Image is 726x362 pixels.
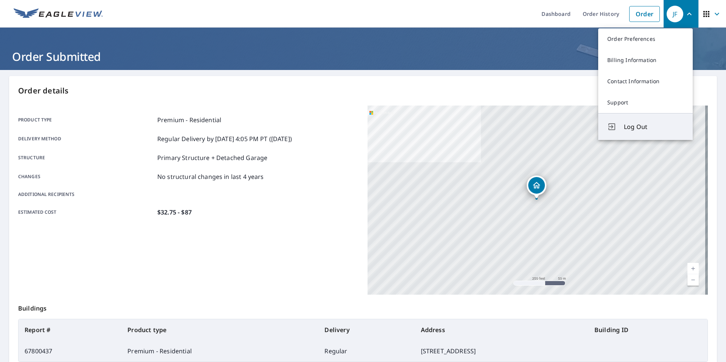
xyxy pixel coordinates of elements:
[157,208,192,217] p: $32.75 - $87
[687,263,699,274] a: Current Level 17, Zoom In
[527,176,546,199] div: Dropped pin, building 1, Residential property, 1660 Old Adobe Rd Petaluma, CA 94954
[598,50,693,71] a: Billing Information
[18,208,154,217] p: Estimated cost
[318,319,414,340] th: Delivery
[415,340,588,362] td: [STREET_ADDRESS]
[18,295,708,319] p: Buildings
[629,6,660,22] a: Order
[598,71,693,92] a: Contact Information
[18,172,154,181] p: Changes
[121,340,318,362] td: Premium - Residential
[598,92,693,113] a: Support
[157,115,221,124] p: Premium - Residential
[9,49,717,64] h1: Order Submitted
[318,340,414,362] td: Regular
[415,319,588,340] th: Address
[687,274,699,286] a: Current Level 17, Zoom Out
[18,134,154,143] p: Delivery method
[157,134,292,143] p: Regular Delivery by [DATE] 4:05 PM PT ([DATE])
[18,115,154,124] p: Product type
[14,8,103,20] img: EV Logo
[667,6,683,22] div: JF
[18,85,708,96] p: Order details
[19,340,121,362] td: 67800437
[588,319,707,340] th: Building ID
[598,113,693,140] button: Log Out
[19,319,121,340] th: Report #
[157,172,264,181] p: No structural changes in last 4 years
[624,122,684,131] span: Log Out
[18,191,154,198] p: Additional recipients
[157,153,267,162] p: Primary Structure + Detached Garage
[598,28,693,50] a: Order Preferences
[121,319,318,340] th: Product type
[18,153,154,162] p: Structure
